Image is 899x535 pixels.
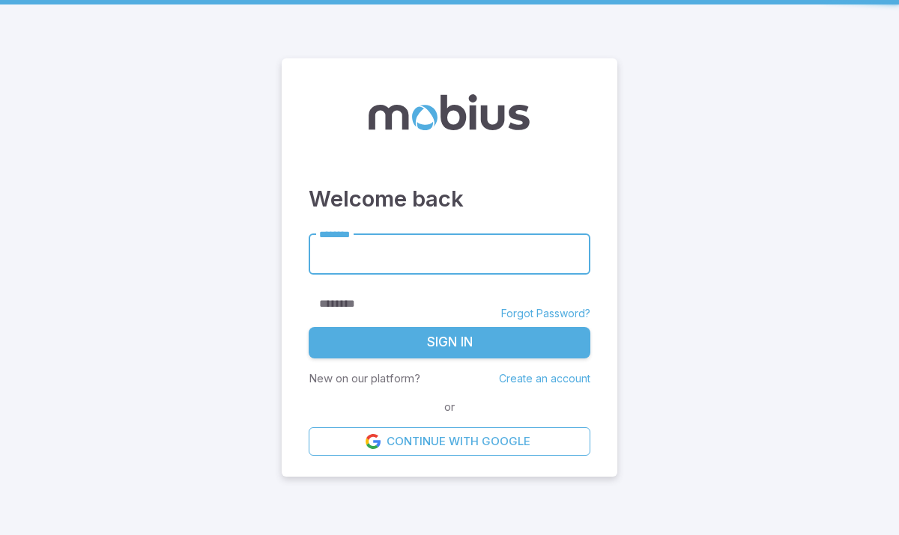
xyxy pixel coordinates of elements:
[309,183,590,215] h3: Welcome back
[309,370,420,387] p: New on our platform?
[501,306,590,321] a: Forgot Password?
[441,399,458,415] span: or
[499,372,590,385] a: Create an account
[309,327,590,358] button: Sign In
[309,427,590,456] a: Continue with Google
